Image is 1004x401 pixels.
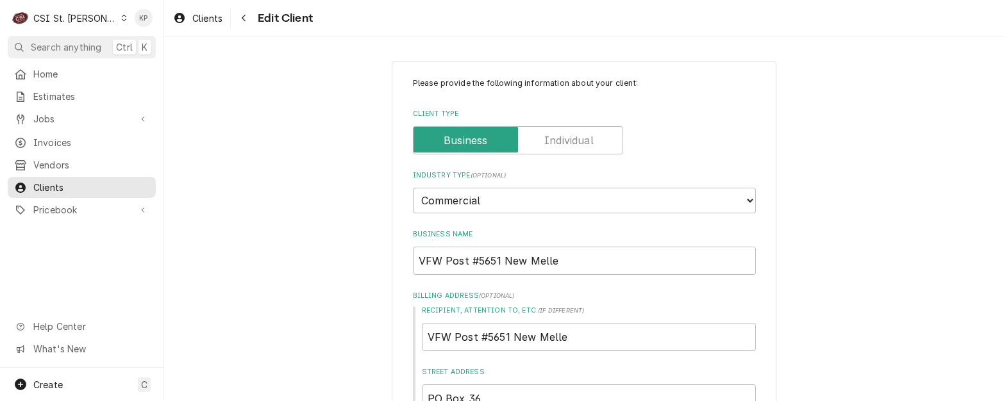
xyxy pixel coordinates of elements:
span: Estimates [33,90,149,103]
span: C [141,378,147,391]
label: Industry Type [413,170,756,181]
a: Go to Jobs [8,108,156,129]
a: Clients [8,177,156,198]
span: ( if different ) [538,307,584,314]
div: Client Type [413,109,756,154]
div: KP [135,9,153,27]
label: Recipient, Attention To, etc. [422,306,756,316]
a: Go to Pricebook [8,199,156,220]
div: Business Name [413,229,756,275]
div: CSI St. Louis's Avatar [12,9,29,27]
div: CSI St. [PERSON_NAME] [33,12,117,25]
label: Billing Address [413,291,756,301]
button: Search anythingCtrlK [8,36,156,58]
span: Pricebook [33,203,130,217]
label: Street Address [422,367,756,377]
a: Estimates [8,86,156,107]
a: Home [8,63,156,85]
a: Clients [168,8,228,29]
span: What's New [33,342,148,356]
div: Recipient, Attention To, etc. [422,306,756,351]
span: Create [33,379,63,390]
div: Kym Parson's Avatar [135,9,153,27]
span: Clients [33,181,149,194]
label: Business Name [413,229,756,240]
span: Vendors [33,158,149,172]
span: Invoices [33,136,149,149]
a: Vendors [8,154,156,176]
a: Go to What's New [8,338,156,359]
span: ( optional ) [479,292,515,299]
span: Search anything [31,40,101,54]
span: ( optional ) [471,172,506,179]
div: Industry Type [413,170,756,213]
a: Invoices [8,132,156,153]
span: K [142,40,147,54]
a: Go to Help Center [8,316,156,337]
span: Ctrl [116,40,133,54]
p: Please provide the following information about your client: [413,78,756,89]
span: Clients [192,12,222,25]
span: Edit Client [254,10,313,27]
div: C [12,9,29,27]
span: Jobs [33,112,130,126]
span: Home [33,67,149,81]
button: Navigate back [233,8,254,28]
label: Client Type [413,109,756,119]
span: Help Center [33,320,148,333]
